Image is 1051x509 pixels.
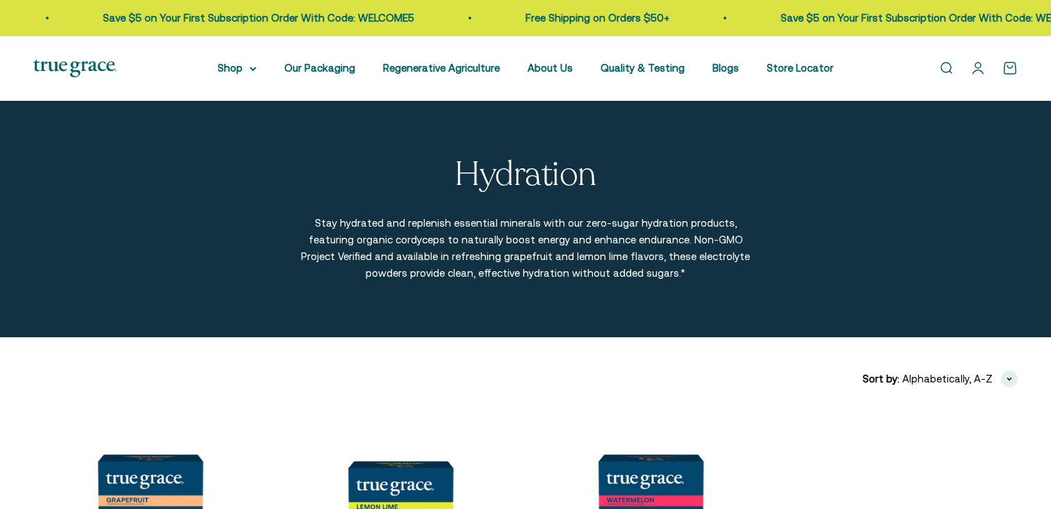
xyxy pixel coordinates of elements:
[863,371,899,387] span: Sort by:
[517,12,661,24] a: Free Shipping on Orders $50+
[218,60,256,76] summary: Shop
[601,62,685,74] a: Quality & Testing
[300,215,751,282] p: Stay hydrated and replenish essential minerals with our zero-sugar hydration products, featuring ...
[95,10,406,26] p: Save $5 on Your First Subscription Order With Code: WELCOME5
[455,156,596,193] p: Hydration
[902,371,1018,387] button: Alphabetically, A-Z
[902,371,993,387] span: Alphabetically, A-Z
[767,62,833,74] a: Store Locator
[528,62,573,74] a: About Us
[712,62,739,74] a: Blogs
[383,62,500,74] a: Regenerative Agriculture
[284,62,355,74] a: Our Packaging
